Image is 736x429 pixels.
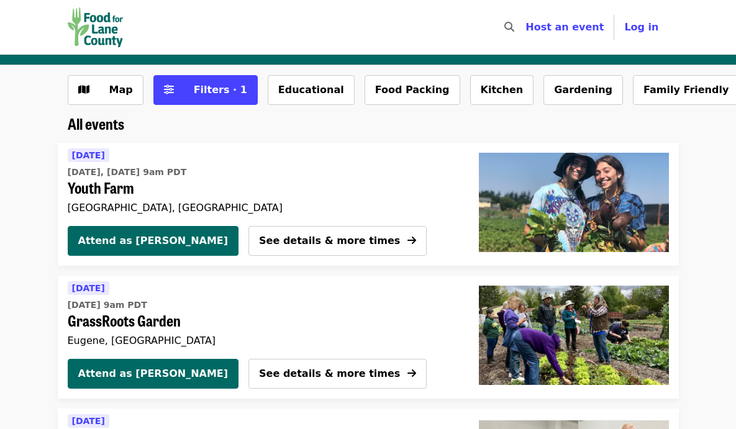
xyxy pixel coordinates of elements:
i: sliders-h icon [164,84,174,96]
div: [GEOGRAPHIC_DATA], [GEOGRAPHIC_DATA] [68,202,449,214]
span: [DATE] [72,416,105,426]
button: Food Packing [365,75,460,105]
button: See details & more times [248,359,427,389]
button: Attend as [PERSON_NAME] [68,359,239,389]
span: Log in [624,21,658,33]
time: [DATE], [DATE] 9am PDT [68,166,187,179]
button: Gardening [543,75,623,105]
span: [DATE] [72,283,105,293]
a: GrassRoots Garden [469,276,679,399]
button: Educational [268,75,355,105]
a: Youth Farm [469,143,679,266]
span: See details & more times [259,235,400,246]
span: Map [109,84,133,96]
span: Youth Farm [68,179,449,197]
span: GrassRoots Garden [68,312,449,330]
img: GrassRoots Garden organized by Food for Lane County [479,286,669,385]
button: See details & more times [248,226,427,256]
i: map icon [78,84,89,96]
i: search icon [504,21,514,33]
a: See details for "Youth Farm" [68,148,449,216]
i: arrow-right icon [407,235,416,246]
button: Filters (1 selected) [153,75,258,105]
i: arrow-right icon [407,368,416,379]
a: Host an event [525,21,604,33]
span: All events [68,112,124,134]
input: Search [522,12,532,42]
span: See details & more times [259,368,400,379]
span: Filters · 1 [194,84,247,96]
button: Kitchen [470,75,534,105]
img: Youth Farm organized by Food for Lane County [479,153,669,252]
a: See details for "GrassRoots Garden" [68,281,449,349]
time: [DATE] 9am PDT [68,299,147,312]
button: Log in [614,15,668,40]
span: Attend as [PERSON_NAME] [78,233,229,248]
span: [DATE] [72,150,105,160]
img: Food for Lane County - Home [68,7,124,47]
div: Eugene, [GEOGRAPHIC_DATA] [68,335,449,346]
button: Attend as [PERSON_NAME] [68,226,239,256]
button: Show map view [68,75,143,105]
span: Attend as [PERSON_NAME] [78,366,229,381]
